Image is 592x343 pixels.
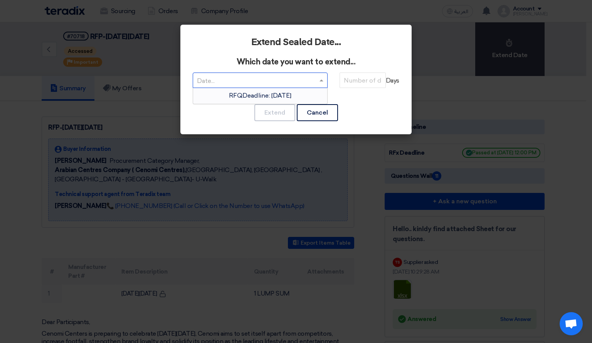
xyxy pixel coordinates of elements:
[340,73,399,88] span: Days
[193,57,399,66] h3: Which date you want to extend...
[297,104,338,121] button: Cancel
[229,92,291,99] span: RFQDeadline: [DATE]
[193,37,399,48] h2: Extend Sealed Date...
[340,73,386,88] input: Number of days...
[560,312,583,335] a: Open chat
[254,104,295,121] button: Extend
